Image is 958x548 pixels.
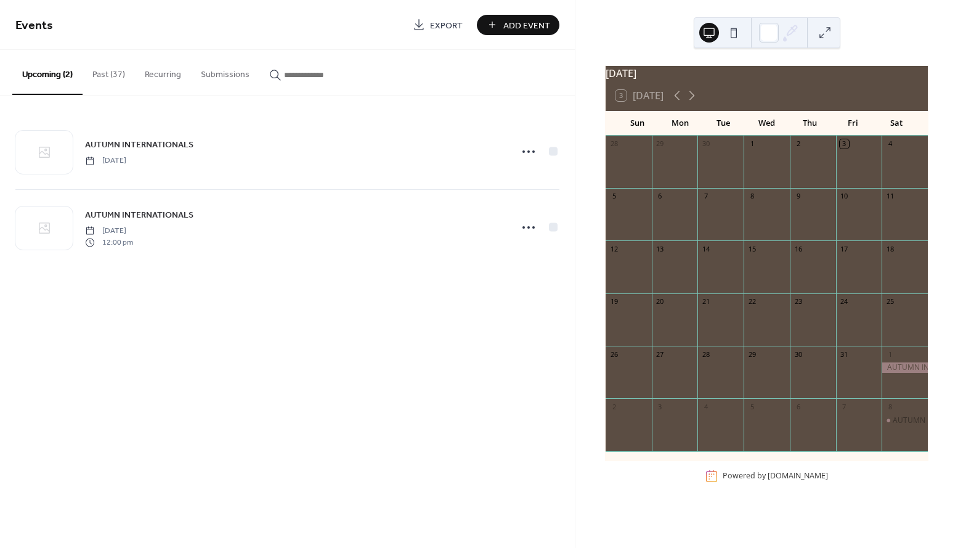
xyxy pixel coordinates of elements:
div: 20 [656,297,665,306]
div: 15 [747,244,757,253]
div: 7 [701,192,710,201]
button: Add Event [477,15,559,35]
div: Mon [659,111,702,136]
div: Wed [745,111,788,136]
div: AUTUMN INTERNATIONALS [882,362,928,373]
div: 17 [840,244,849,253]
div: 26 [609,350,619,359]
div: Sun [615,111,659,136]
button: Recurring [135,50,191,94]
div: 9 [794,192,803,201]
button: Submissions [191,50,259,94]
div: 19 [609,297,619,306]
div: 23 [794,297,803,306]
div: 13 [656,244,665,253]
span: 12:00 pm [85,237,133,248]
div: 11 [885,192,895,201]
button: Past (37) [83,50,135,94]
div: Tue [702,111,745,136]
span: [DATE] [85,226,133,237]
div: 25 [885,297,895,306]
div: 29 [656,139,665,149]
a: AUTUMN INTERNATIONALS [85,137,193,152]
span: Add Event [503,19,550,32]
div: 3 [840,139,849,149]
div: 3 [656,402,665,411]
div: 27 [656,350,665,359]
div: 8 [885,402,895,411]
span: AUTUMN INTERNATIONALS [85,139,193,152]
div: 7 [840,402,849,411]
div: Fri [832,111,875,136]
div: 18 [885,244,895,253]
a: Export [404,15,472,35]
div: 4 [701,402,710,411]
div: 5 [747,402,757,411]
div: 2 [609,402,619,411]
button: Upcoming (2) [12,50,83,95]
div: 12 [609,244,619,253]
div: 16 [794,244,803,253]
div: 10 [840,192,849,201]
div: 8 [747,192,757,201]
div: 29 [747,350,757,359]
div: 28 [701,350,710,359]
span: AUTUMN INTERNATIONALS [85,209,193,222]
div: 24 [840,297,849,306]
span: Events [15,14,53,38]
div: Thu [789,111,832,136]
a: AUTUMN INTERNATIONALS [85,208,193,222]
div: 6 [794,402,803,411]
div: 2 [794,139,803,149]
a: [DOMAIN_NAME] [768,471,828,481]
div: 28 [609,139,619,149]
div: [DATE] [606,66,928,81]
div: 1 [747,139,757,149]
div: AUTUMN INTERNATIONALS [882,415,928,426]
span: Export [430,19,463,32]
div: 14 [701,244,710,253]
div: 1 [885,350,895,359]
div: 6 [656,192,665,201]
div: Powered by [723,471,828,481]
div: 4 [885,139,895,149]
div: 30 [701,139,710,149]
div: 5 [609,192,619,201]
div: 21 [701,297,710,306]
span: [DATE] [85,155,126,166]
div: 30 [794,350,803,359]
div: 31 [840,350,849,359]
div: 22 [747,297,757,306]
div: Sat [875,111,918,136]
